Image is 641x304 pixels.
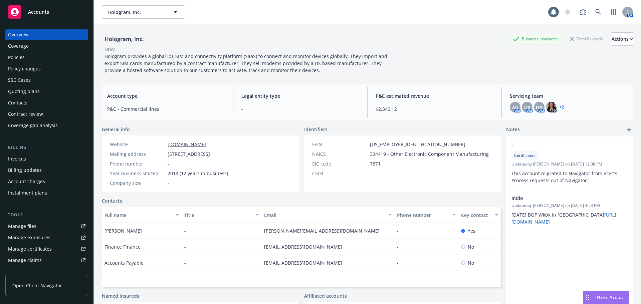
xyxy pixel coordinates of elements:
[468,259,474,266] span: No
[468,243,474,250] span: No
[512,104,518,111] span: AG
[5,244,88,254] a: Manage certificates
[612,32,633,46] button: Actions
[168,180,169,187] span: -
[8,255,42,266] div: Manage claims
[8,244,52,254] div: Manage certificates
[102,207,182,223] button: Full name
[536,104,543,111] span: HA
[241,105,359,112] span: -
[312,150,367,158] div: NAICS
[108,9,165,16] span: Hologram, Inc.
[184,259,186,266] span: -
[376,92,493,99] span: P&C estimated revenue
[5,86,88,97] a: Quoting plans
[8,86,40,97] div: Quoting plans
[567,35,606,43] div: Total Rewards
[597,294,623,300] span: Nova Assist
[561,5,574,19] a: Start snowing
[304,292,347,299] a: Affiliated accounts
[264,228,385,234] a: [PERSON_NAME][EMAIL_ADDRESS][DOMAIN_NAME]
[5,3,88,21] a: Accounts
[370,150,489,158] span: 334419 - Other Electronic Component Manufacturing
[510,35,561,43] div: Business Insurance
[612,33,633,45] div: Actions
[5,41,88,51] a: Coverage
[5,221,88,232] a: Manage files
[110,150,165,158] div: Mailing address
[506,126,520,134] span: Notes
[8,165,42,176] div: Billing updates
[376,105,493,112] span: $2,340.12
[312,160,367,167] div: SIC code
[110,180,165,187] div: Company size
[8,75,31,85] div: SSC Cases
[397,212,448,219] div: Phone number
[5,176,88,187] a: Account charges
[592,5,605,19] a: Search
[104,227,142,234] span: [PERSON_NAME]
[511,161,628,167] span: Updated by [PERSON_NAME] on [DATE] 12:08 PM
[5,188,88,198] a: Installment plans
[110,141,165,148] div: Website
[546,102,557,112] img: photo
[5,97,88,108] a: Contacts
[5,154,88,164] a: Invoices
[511,142,610,149] span: -
[168,170,228,177] span: 2013 (12 years in business)
[506,189,633,231] div: IndioUpdatedby [PERSON_NAME] on [DATE] 4:53 PM[DATE] BOP Wkbk in [GEOGRAPHIC_DATA][URL][DOMAIN_NAME]
[397,244,404,250] a: -
[370,170,372,177] span: -
[12,282,62,289] span: Open Client Navigator
[104,243,141,250] span: Finance Finance
[461,212,491,219] div: Key contact
[110,160,165,167] div: Phone number
[104,53,389,73] span: Hologram provides a global IoT SIM and connectivity platform (SaaS) to connect and monitor device...
[102,5,185,19] button: Hologram, Inc.
[5,52,88,63] a: Policies
[8,266,39,277] div: Manage BORs
[241,92,359,99] span: Legal entity type
[8,41,29,51] div: Coverage
[511,212,616,225] span: [DATE] BOP Wkbk in [GEOGRAPHIC_DATA]
[506,136,633,189] div: -CertificatesUpdatedby [PERSON_NAME] on [DATE] 12:08 PMThis account migrated to Navigator from ec...
[184,227,186,234] span: -
[5,120,88,131] a: Coverage gap analysis
[583,291,629,304] button: Nova Assist
[458,207,501,223] button: Key contact
[625,126,633,134] a: add
[8,120,58,131] div: Coverage gap analysis
[8,29,29,40] div: Overview
[583,291,592,304] div: Drag to move
[559,105,564,109] a: +2
[168,160,169,167] span: -
[5,75,88,85] a: SSC Cases
[104,212,172,219] div: Full name
[264,244,348,250] a: [EMAIL_ADDRESS][DOMAIN_NAME]
[104,46,117,53] div: DBA: -
[184,243,186,250] span: -
[8,221,36,232] div: Manage files
[394,207,458,223] button: Phone number
[102,292,139,299] a: Named insureds
[168,150,210,158] span: [STREET_ADDRESS]
[107,105,225,112] span: P&C - Commercial lines
[5,266,88,277] a: Manage BORs
[370,160,381,167] span: 7371
[8,232,50,243] div: Manage exposures
[8,52,25,63] div: Policies
[5,165,88,176] a: Billing updates
[312,170,367,177] div: CSLB
[5,29,88,40] a: Overview
[184,212,251,219] div: Title
[5,232,88,243] span: Manage exposures
[524,104,530,111] span: DK
[8,97,27,108] div: Contacts
[8,188,47,198] div: Installment plans
[102,197,122,204] a: Contacts
[607,5,620,19] a: Switch app
[182,207,261,223] button: Title
[102,35,147,43] div: Hologram, Inc.
[264,260,348,266] a: [EMAIL_ADDRESS][DOMAIN_NAME]
[468,227,475,234] span: Yes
